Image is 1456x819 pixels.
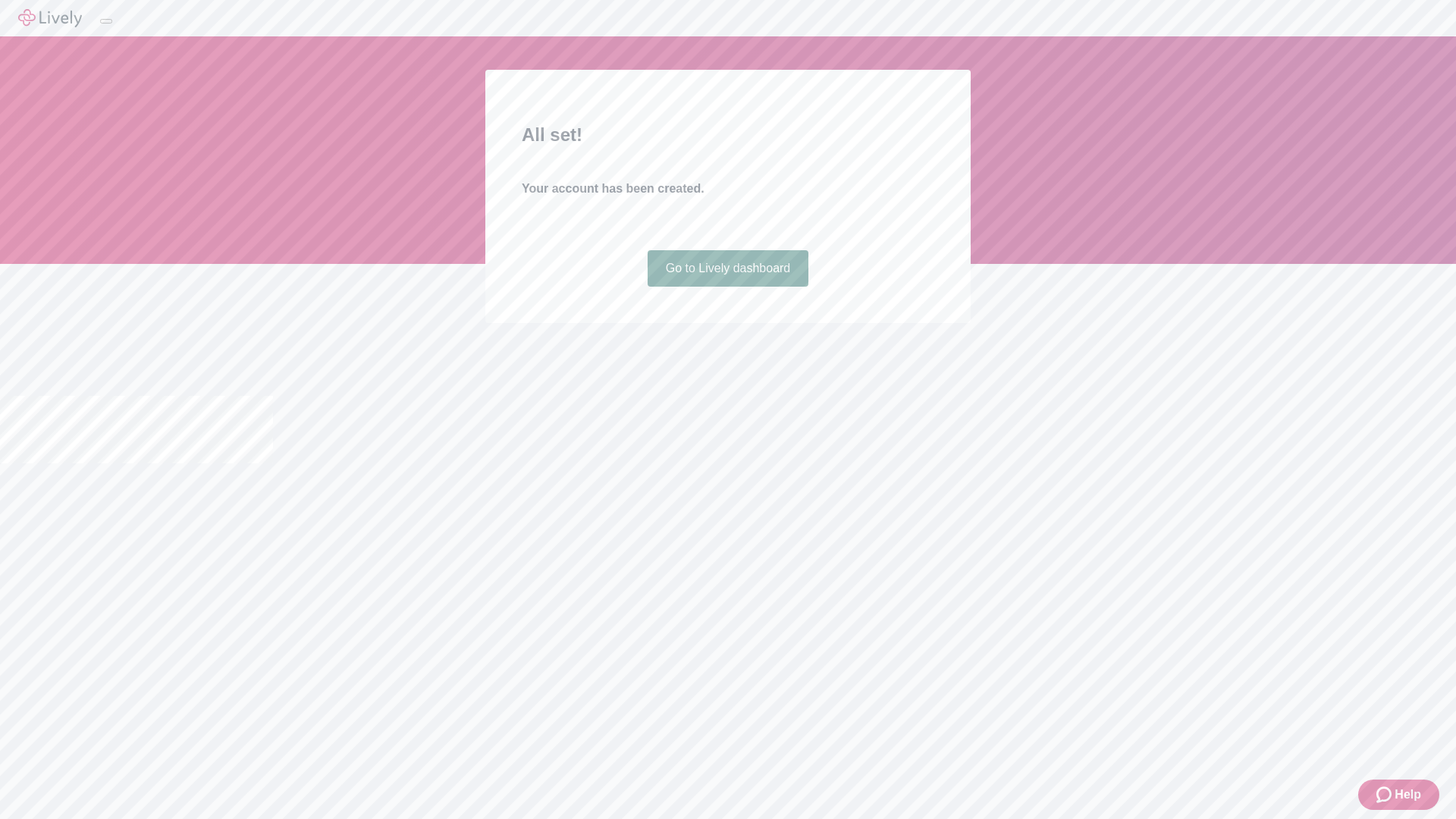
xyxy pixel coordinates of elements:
[1358,780,1439,810] button: Zendesk support iconHelp
[1376,786,1395,804] svg: Zendesk support icon
[648,250,809,287] a: Go to Lively dashboard
[18,9,82,27] img: Lively
[100,19,112,24] button: Log out
[522,180,934,198] h4: Your account has been created.
[1395,786,1421,804] span: Help
[522,121,934,149] h2: All set!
